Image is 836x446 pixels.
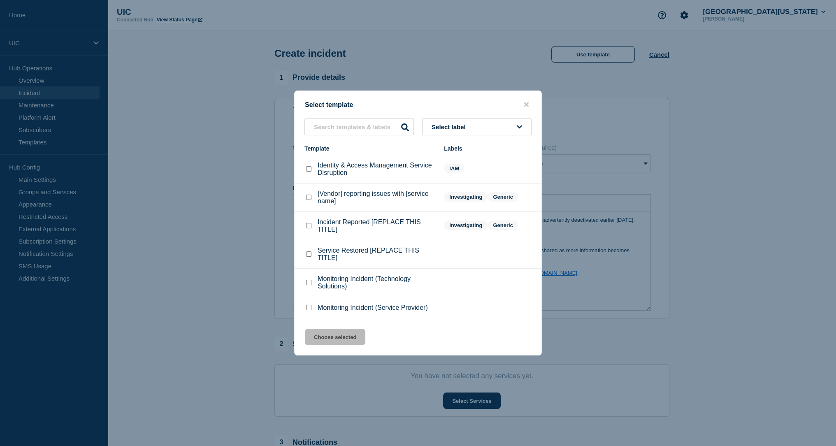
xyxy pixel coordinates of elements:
input: Search templates & labels [304,118,414,135]
p: Monitoring Incident (Technology Solutions) [318,275,436,290]
input: Incident Reported [REPLACE THIS TITLE] checkbox [306,223,311,228]
button: Select label [422,118,532,135]
p: Identity & Access Management Service Disruption [318,162,436,177]
button: close button [522,101,531,109]
span: Investigating [444,192,488,202]
input: Identity & Access Management Service Disruption checkbox [306,166,311,172]
input: Service Restored [REPLACE THIS TITLE] checkbox [306,251,311,257]
p: [Vendor] reporting issues with [service name] [318,190,436,205]
p: Service Restored [REPLACE THIS TITLE] [318,247,436,262]
p: Monitoring Incident (Service Provider) [318,304,428,311]
span: Generic [488,221,518,230]
input: Monitoring Incident (Technology Solutions) checkbox [306,280,311,285]
p: Incident Reported [REPLACE THIS TITLE] [318,218,436,233]
span: Select label [432,123,469,130]
button: Choose selected [305,329,365,345]
div: Select template [295,101,541,109]
input: [Vendor] reporting issues with [service name] checkbox [306,195,311,200]
span: Investigating [444,221,488,230]
span: IAM [444,164,464,173]
div: Template [304,145,436,152]
input: Monitoring Incident (Service Provider) checkbox [306,305,311,310]
div: Labels [444,145,532,152]
span: Generic [488,192,518,202]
